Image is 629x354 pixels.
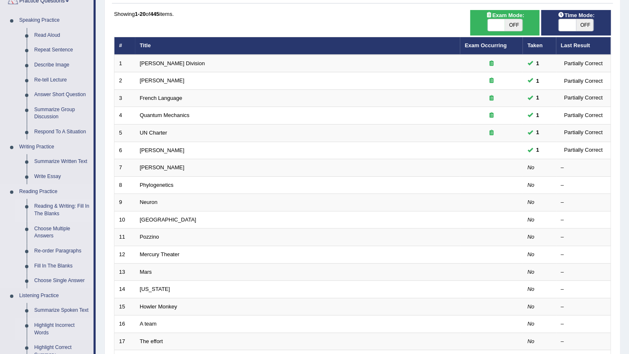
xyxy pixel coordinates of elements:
em: No [528,199,535,205]
a: Speaking Practice [15,13,94,28]
em: No [528,303,535,310]
th: Title [135,37,460,55]
a: Fill In The Blanks [30,259,94,274]
td: 1 [114,55,135,72]
div: Exam occurring question [465,60,518,68]
div: Partially Correct [561,59,606,68]
div: Exam occurring question [465,112,518,120]
a: Quantum Mechanics [140,112,190,118]
span: OFF [505,19,522,31]
div: – [561,303,606,311]
a: UN Charter [140,130,167,136]
td: 6 [114,142,135,159]
th: # [114,37,135,55]
a: Writing Practice [15,140,94,155]
th: Last Result [556,37,611,55]
a: Describe Image [30,58,94,73]
a: Summarize Spoken Text [30,303,94,318]
div: – [561,181,606,189]
a: [PERSON_NAME] [140,77,185,84]
div: – [561,268,606,276]
td: 17 [114,333,135,350]
div: Partially Correct [561,146,606,155]
td: 8 [114,176,135,194]
a: Choose Multiple Answers [30,222,94,244]
a: Choose Single Answer [30,273,94,288]
em: No [528,216,535,223]
a: Howler Monkey [140,303,178,310]
a: Phylogenetics [140,182,174,188]
div: Partially Correct [561,111,606,120]
td: 9 [114,194,135,211]
em: No [528,182,535,188]
a: Pozzino [140,234,159,240]
span: You cannot take this question anymore [533,76,543,85]
td: 5 [114,125,135,142]
a: A team [140,321,157,327]
td: 14 [114,281,135,298]
a: Summarize Group Discussion [30,102,94,125]
td: 3 [114,89,135,107]
div: – [561,164,606,172]
div: Partially Correct [561,128,606,137]
div: Showing of items. [114,10,611,18]
div: – [561,285,606,293]
div: Exam occurring question [465,77,518,85]
b: 445 [150,11,160,17]
span: You cannot take this question anymore [533,59,543,68]
a: [PERSON_NAME] Division [140,60,205,66]
th: Taken [523,37,556,55]
a: Summarize Written Text [30,154,94,169]
b: 1-20 [135,11,146,17]
em: No [528,164,535,171]
a: Mercury Theater [140,251,180,257]
em: No [528,269,535,275]
div: Exam occurring question [465,129,518,137]
td: 13 [114,263,135,281]
span: You cannot take this question anymore [533,146,543,155]
div: – [561,251,606,259]
a: Re-tell Lecture [30,73,94,88]
td: 16 [114,316,135,333]
td: 2 [114,72,135,90]
em: No [528,286,535,292]
a: Exam Occurring [465,42,507,48]
em: No [528,234,535,240]
a: Respond To A Situation [30,125,94,140]
a: The effort [140,338,163,344]
td: 4 [114,107,135,125]
td: 11 [114,229,135,246]
span: OFF [576,19,594,31]
a: [PERSON_NAME] [140,164,185,171]
div: – [561,338,606,346]
a: Neuron [140,199,158,205]
a: Mars [140,269,152,275]
div: – [561,320,606,328]
span: You cannot take this question anymore [533,94,543,102]
div: Partially Correct [561,76,606,85]
a: Write Essay [30,169,94,184]
a: Reading & Writing: Fill In The Blanks [30,199,94,221]
a: Listening Practice [15,288,94,303]
td: 12 [114,246,135,263]
span: You cannot take this question anymore [533,111,543,120]
div: Partially Correct [561,94,606,102]
span: You cannot take this question anymore [533,128,543,137]
div: – [561,199,606,206]
a: Repeat Sentence [30,43,94,58]
div: Exam occurring question [465,94,518,102]
div: – [561,216,606,224]
span: Exam Mode: [482,11,528,20]
a: Read Aloud [30,28,94,43]
a: Re-order Paragraphs [30,244,94,259]
td: 7 [114,159,135,177]
td: 10 [114,211,135,229]
em: No [528,321,535,327]
a: [US_STATE] [140,286,170,292]
a: Reading Practice [15,184,94,199]
em: No [528,338,535,344]
div: – [561,233,606,241]
a: [GEOGRAPHIC_DATA] [140,216,196,223]
a: [PERSON_NAME] [140,147,185,153]
td: 15 [114,298,135,316]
